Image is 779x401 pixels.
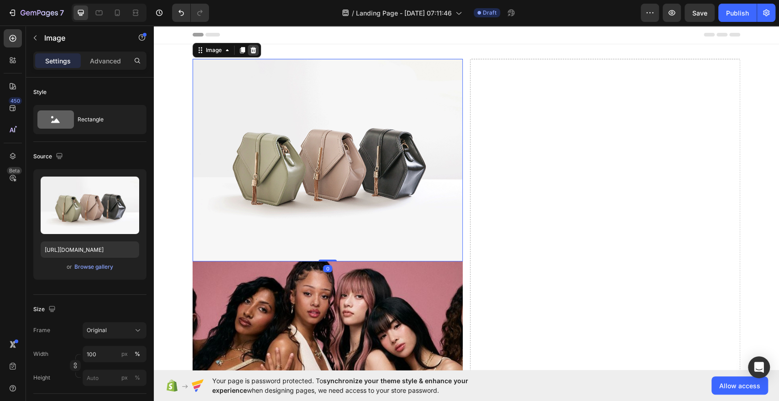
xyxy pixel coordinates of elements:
[33,326,50,334] label: Frame
[132,349,143,359] button: px
[74,262,114,271] button: Browse gallery
[83,346,146,362] input: px%
[67,261,72,272] span: or
[212,376,504,395] span: Your page is password protected. To when designing pages, we need access to your store password.
[87,326,107,334] span: Original
[692,9,707,17] span: Save
[44,32,122,43] p: Image
[60,7,64,18] p: 7
[121,374,128,382] div: px
[119,372,130,383] button: %
[711,376,768,395] button: Allow access
[356,8,452,18] span: Landing Page - [DATE] 07:11:46
[685,4,715,22] button: Save
[83,370,146,386] input: px%
[33,151,65,163] div: Source
[121,350,128,358] div: px
[41,177,139,234] img: preview-image
[90,56,121,66] p: Advanced
[83,322,146,339] button: Original
[154,26,779,370] iframe: Design area
[135,350,140,358] div: %
[33,303,58,316] div: Size
[9,97,22,104] div: 450
[33,374,50,382] label: Height
[119,349,130,359] button: %
[726,8,749,18] div: Publish
[718,4,757,22] button: Publish
[135,374,140,382] div: %
[45,56,71,66] p: Settings
[33,88,47,96] div: Style
[352,8,354,18] span: /
[74,263,113,271] div: Browse gallery
[78,109,133,130] div: Rectangle
[172,4,209,22] div: Undo/Redo
[719,381,760,391] span: Allow access
[4,4,68,22] button: 7
[212,377,468,394] span: synchronize your theme style & enhance your experience
[169,240,178,247] div: 0
[748,356,770,378] div: Open Intercom Messenger
[483,9,497,17] span: Draft
[41,241,139,258] input: https://example.com/image.jpg
[132,372,143,383] button: px
[33,350,48,358] label: Width
[7,167,22,174] div: Beta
